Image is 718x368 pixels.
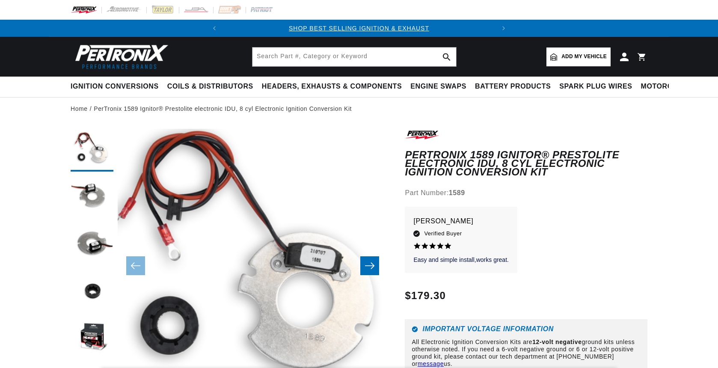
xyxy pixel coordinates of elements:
[405,187,647,199] div: Part Number:
[71,223,113,266] button: Load image 3 in gallery view
[475,82,551,91] span: Battery Products
[495,20,512,37] button: Translation missing: en.sections.announcements.next_announcement
[163,77,258,97] summary: Coils & Distributors
[71,129,113,172] button: Load image 1 in gallery view
[405,151,647,177] h1: PerTronix 1589 Ignitor® Prestolite electronic IDU, 8 cyl Electronic Ignition Conversion Kit
[471,77,555,97] summary: Battery Products
[405,288,446,303] span: $179.30
[71,42,169,71] img: Pertronix
[637,77,696,97] summary: Motorcycle
[413,215,509,227] p: [PERSON_NAME]
[71,270,113,313] button: Load image 4 in gallery view
[410,82,466,91] span: Engine Swaps
[71,77,163,97] summary: Ignition Conversions
[559,82,632,91] span: Spark Plug Wires
[555,77,636,97] summary: Spark Plug Wires
[412,326,641,332] h6: Important Voltage Information
[561,53,607,61] span: Add my vehicle
[360,256,379,275] button: Slide right
[412,338,641,367] p: All Electronic Ignition Conversion Kits are ground kits unless otherwise noted. If you need a 6-v...
[532,338,582,345] strong: 12-volt negative
[71,317,113,360] button: Load image 5 in gallery view
[223,24,495,33] div: Announcement
[437,47,456,66] button: search button
[424,229,462,238] span: Verified Buyer
[289,25,429,32] a: SHOP BEST SELLING IGNITION & EXHAUST
[252,47,456,66] input: Search Part #, Category or Keyword
[49,20,669,37] slideshow-component: Translation missing: en.sections.announcements.announcement_bar
[262,82,402,91] span: Headers, Exhausts & Components
[71,82,159,91] span: Ignition Conversions
[546,47,611,66] a: Add my vehicle
[126,256,145,275] button: Slide left
[71,104,88,113] a: Home
[167,82,253,91] span: Coils & Distributors
[258,77,406,97] summary: Headers, Exhausts & Components
[223,24,495,33] div: 1 of 2
[94,104,352,113] a: PerTronix 1589 Ignitor® Prestolite electronic IDU, 8 cyl Electronic Ignition Conversion Kit
[418,360,444,367] a: message
[406,77,471,97] summary: Engine Swaps
[71,104,647,113] nav: breadcrumbs
[206,20,223,37] button: Translation missing: en.sections.announcements.previous_announcement
[71,176,113,219] button: Load image 2 in gallery view
[641,82,692,91] span: Motorcycle
[413,256,509,264] p: Easy and simple install,works great.
[449,189,465,196] strong: 1589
